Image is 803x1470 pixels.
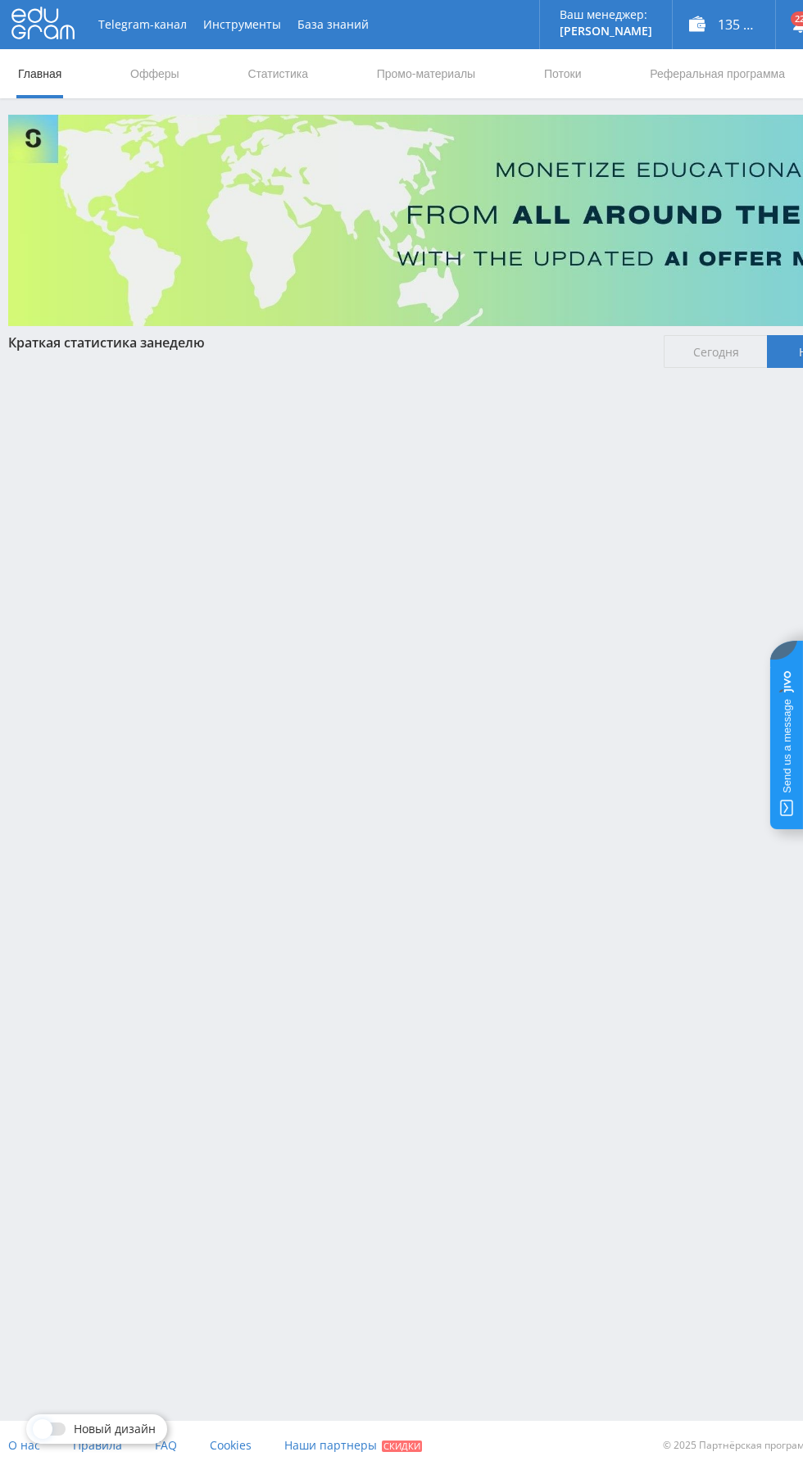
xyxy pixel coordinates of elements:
span: Правила [73,1437,122,1453]
span: О нас [8,1437,40,1453]
span: Cookies [210,1437,252,1453]
span: Скидки [382,1441,422,1452]
a: Главная [16,49,63,98]
a: Промо-материалы [375,49,477,98]
span: Сегодня [664,335,768,368]
p: [PERSON_NAME] [560,25,652,38]
span: FAQ [155,1437,177,1453]
a: Реферальная программа [648,49,787,98]
span: Наши партнеры [284,1437,377,1453]
span: Новый дизайн [74,1422,156,1436]
a: Офферы [129,49,181,98]
a: Статистика [246,49,310,98]
a: Правила [73,1421,122,1470]
a: О нас [8,1421,40,1470]
span: неделю [154,333,205,352]
p: Ваш менеджер: [560,8,652,21]
div: Краткая статистика за [8,335,647,350]
a: Потоки [542,49,583,98]
a: Cookies [210,1421,252,1470]
a: Наши партнеры Скидки [284,1421,422,1470]
a: FAQ [155,1421,177,1470]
